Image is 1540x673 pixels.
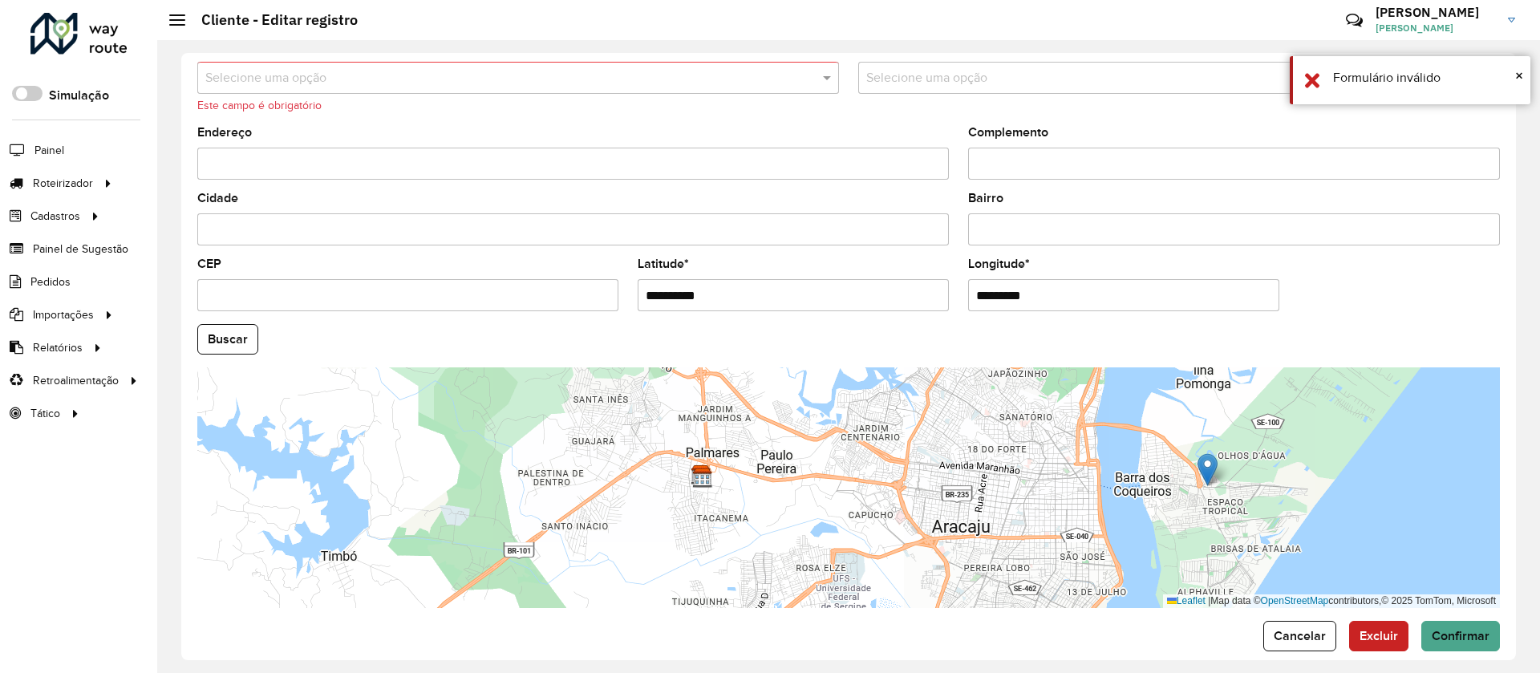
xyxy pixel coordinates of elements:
[692,468,713,489] img: CDD Aracaju
[30,274,71,290] span: Pedidos
[1360,629,1398,643] span: Excluir
[197,324,258,355] button: Buscar
[33,372,119,389] span: Retroalimentação
[1274,629,1326,643] span: Cancelar
[691,464,711,485] img: AS - Aracaju
[185,11,358,29] h2: Cliente - Editar registro
[33,175,93,192] span: Roteirizador
[30,405,60,422] span: Tático
[1163,594,1500,608] div: Map data © contributors,© 2025 TomTom, Microsoft
[1376,21,1496,35] span: [PERSON_NAME]
[197,99,322,111] formly-validation-message: Este campo é obrigatório
[1515,67,1523,84] span: ×
[33,339,83,356] span: Relatórios
[1167,595,1206,606] a: Leaflet
[1263,621,1336,651] button: Cancelar
[1421,621,1500,651] button: Confirmar
[1208,595,1210,606] span: |
[968,123,1048,142] label: Complemento
[968,254,1030,274] label: Longitude
[1432,629,1489,643] span: Confirmar
[1198,453,1218,486] img: Marker
[638,254,689,274] label: Latitude
[34,142,64,159] span: Painel
[968,189,1003,208] label: Bairro
[1349,621,1408,651] button: Excluir
[1515,63,1523,87] button: Close
[30,208,80,225] span: Cadastros
[197,123,252,142] label: Endereço
[197,189,238,208] label: Cidade
[49,86,109,105] label: Simulação
[1261,595,1329,606] a: OpenStreetMap
[33,241,128,257] span: Painel de Sugestão
[33,306,94,323] span: Importações
[1337,3,1372,38] a: Contato Rápido
[1376,5,1496,20] h3: [PERSON_NAME]
[197,254,221,274] label: CEP
[1333,68,1518,87] div: Formulário inválido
